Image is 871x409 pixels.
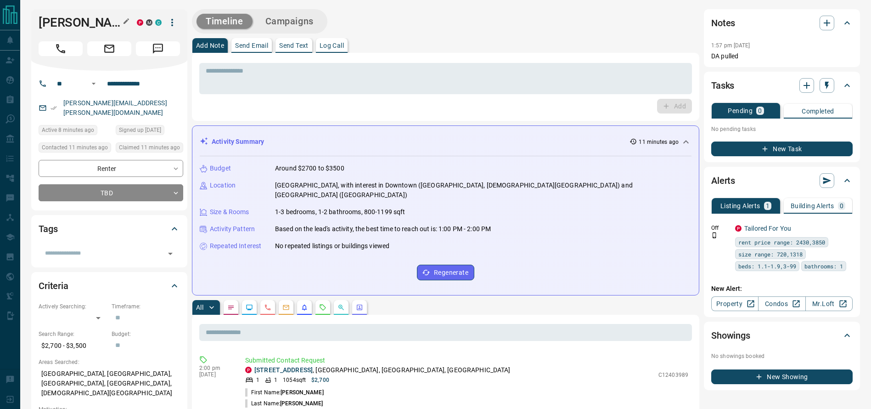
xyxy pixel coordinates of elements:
div: Tasks [711,74,853,97]
svg: Listing Alerts [301,304,308,311]
svg: Agent Actions [356,304,363,311]
svg: Requests [319,304,326,311]
button: Campaigns [256,14,323,29]
h1: [PERSON_NAME] [39,15,123,30]
p: , [GEOGRAPHIC_DATA], [GEOGRAPHIC_DATA], [GEOGRAPHIC_DATA] [254,365,511,375]
h2: Notes [711,16,735,30]
p: Listing Alerts [720,203,760,209]
button: Open [88,78,99,89]
div: Fri Sep 12 2025 [116,125,183,138]
p: Based on the lead's activity, the best time to reach out is: 1:00 PM - 2:00 PM [275,224,491,234]
h2: Alerts [711,173,735,188]
p: 1054 sqft [283,376,306,384]
svg: Notes [227,304,235,311]
p: $2,700 - $3,500 [39,338,107,353]
p: 1 [766,203,770,209]
p: 1 [256,376,259,384]
p: Submitted Contact Request [245,356,688,365]
p: Size & Rooms [210,207,249,217]
p: $2,700 [311,376,329,384]
div: condos.ca [155,19,162,26]
button: New Task [711,142,853,156]
div: Criteria [39,275,180,297]
p: Pending [728,108,753,114]
svg: Opportunities [337,304,345,311]
p: Around $2700 to $3500 [275,164,344,173]
button: New Showing [711,369,853,384]
p: C12403989 [658,371,688,379]
div: property.ca [735,225,742,232]
p: Send Email [235,42,268,49]
div: Tags [39,218,180,240]
h2: Showings [711,328,750,343]
button: Timeline [197,14,253,29]
div: Notes [711,12,853,34]
p: Actively Searching: [39,302,107,311]
p: Add Note [196,42,224,49]
p: Completed [802,108,834,114]
div: property.ca [245,367,252,373]
p: 0 [840,203,843,209]
div: Mon Sep 15 2025 [116,142,183,155]
span: size range: 720,1318 [738,250,803,259]
p: Activity Summary [212,137,264,147]
span: Contacted 11 minutes ago [42,143,108,152]
p: No repeated listings or buildings viewed [275,241,389,251]
a: Condos [758,296,805,311]
p: 11 minutes ago [639,138,679,146]
div: Activity Summary11 minutes ago [200,133,691,150]
span: Active 8 minutes ago [42,125,94,135]
p: Building Alerts [791,203,834,209]
button: Regenerate [417,265,474,280]
p: No pending tasks [711,122,853,136]
p: Repeated Interest [210,241,261,251]
a: [STREET_ADDRESS] [254,366,313,374]
span: rent price range: 2430,3850 [738,238,825,247]
h2: Tags [39,222,57,236]
h2: Criteria [39,278,68,293]
span: [PERSON_NAME] [280,400,323,407]
span: Call [39,41,83,56]
p: All [196,304,203,311]
span: beds: 1.1-1.9,3-99 [738,261,796,271]
svg: Calls [264,304,271,311]
div: Showings [711,324,853,347]
p: Timeframe: [112,302,180,311]
p: First Name: [245,388,324,397]
p: 2:00 pm [199,365,231,371]
p: Areas Searched: [39,358,180,366]
a: Tailored For You [744,225,791,232]
span: bathrooms: 1 [804,261,843,271]
h2: Tasks [711,78,734,93]
p: Last Name: [245,399,323,408]
span: Signed up [DATE] [119,125,161,135]
p: Location [210,181,236,190]
div: mrloft.ca [146,19,152,26]
svg: Email Verified [51,105,57,111]
p: 1 [274,376,277,384]
p: 1-3 bedrooms, 1-2 bathrooms, 800-1199 sqft [275,207,405,217]
button: Open [164,247,177,260]
div: Mon Sep 15 2025 [39,125,111,138]
div: TBD [39,184,183,201]
p: Activity Pattern [210,224,255,234]
span: Message [136,41,180,56]
svg: Push Notification Only [711,232,718,239]
svg: Emails [282,304,290,311]
p: New Alert: [711,284,853,294]
p: 0 [758,108,762,114]
p: Off [711,224,730,232]
p: DA pulled [711,51,853,61]
p: Search Range: [39,330,107,338]
span: Claimed 11 minutes ago [119,143,180,152]
p: Budget [210,164,231,173]
div: Alerts [711,170,853,192]
p: No showings booked [711,352,853,360]
span: Email [87,41,131,56]
a: [PERSON_NAME][EMAIL_ADDRESS][PERSON_NAME][DOMAIN_NAME] [63,99,167,116]
div: Mon Sep 15 2025 [39,142,111,155]
p: [DATE] [199,371,231,378]
div: Renter [39,160,183,177]
span: [PERSON_NAME] [281,389,323,396]
p: Send Text [279,42,309,49]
